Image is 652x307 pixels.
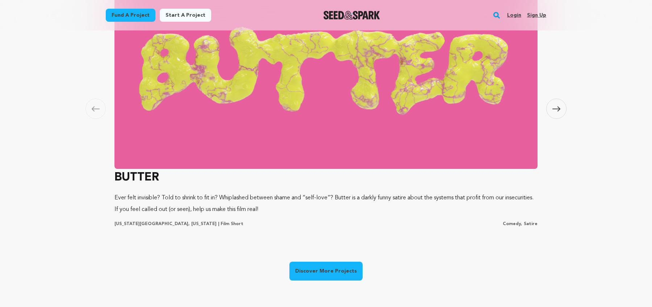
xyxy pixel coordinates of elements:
img: Seed&Spark Logo Dark Mode [323,11,380,20]
a: Sign up [527,9,546,21]
a: Fund a project [106,9,155,22]
a: Login [507,9,521,21]
a: Seed&Spark Homepage [323,11,380,20]
h3: BUTTER [114,169,538,186]
span: [US_STATE][GEOGRAPHIC_DATA], [US_STATE] | [114,222,219,226]
p: Ever felt invisible? Told to shrink to fit in? Whiplashed between shame and “self-love”? Butter i... [114,192,538,215]
a: Discover More Projects [289,262,363,281]
a: Start a project [160,9,211,22]
span: Film Short [221,222,243,226]
p: Comedy, Satire [503,221,538,227]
